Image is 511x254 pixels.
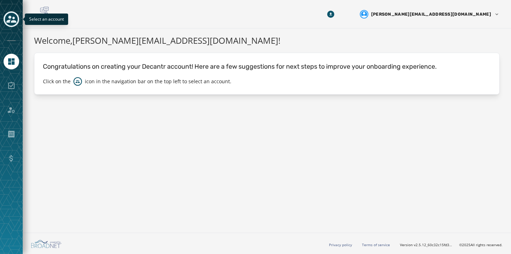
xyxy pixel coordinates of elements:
[362,242,390,247] a: Terms of service
[29,16,64,22] span: Select an account
[329,242,352,247] a: Privacy policy
[400,242,454,248] span: Version
[4,11,19,27] button: Toggle account select drawer
[459,242,502,247] span: © 2025 All rights reserved.
[4,54,19,69] a: Navigate to Home
[324,8,337,21] button: Download Menu
[43,62,491,72] p: Congratulations on creating your Decantr account! Here are a few suggestions for next steps to im...
[357,7,502,21] button: User settings
[371,11,491,17] span: [PERSON_NAME][EMAIL_ADDRESS][DOMAIN_NAME]
[414,242,454,248] span: v2.5.12_60c32c15fd37978ea97d18c88c1d5e69e1bdb78b
[43,78,71,85] p: Click on the
[85,78,231,85] p: icon in the navigation bar on the top left to select an account.
[34,34,500,47] h1: Welcome, [PERSON_NAME][EMAIL_ADDRESS][DOMAIN_NAME] !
